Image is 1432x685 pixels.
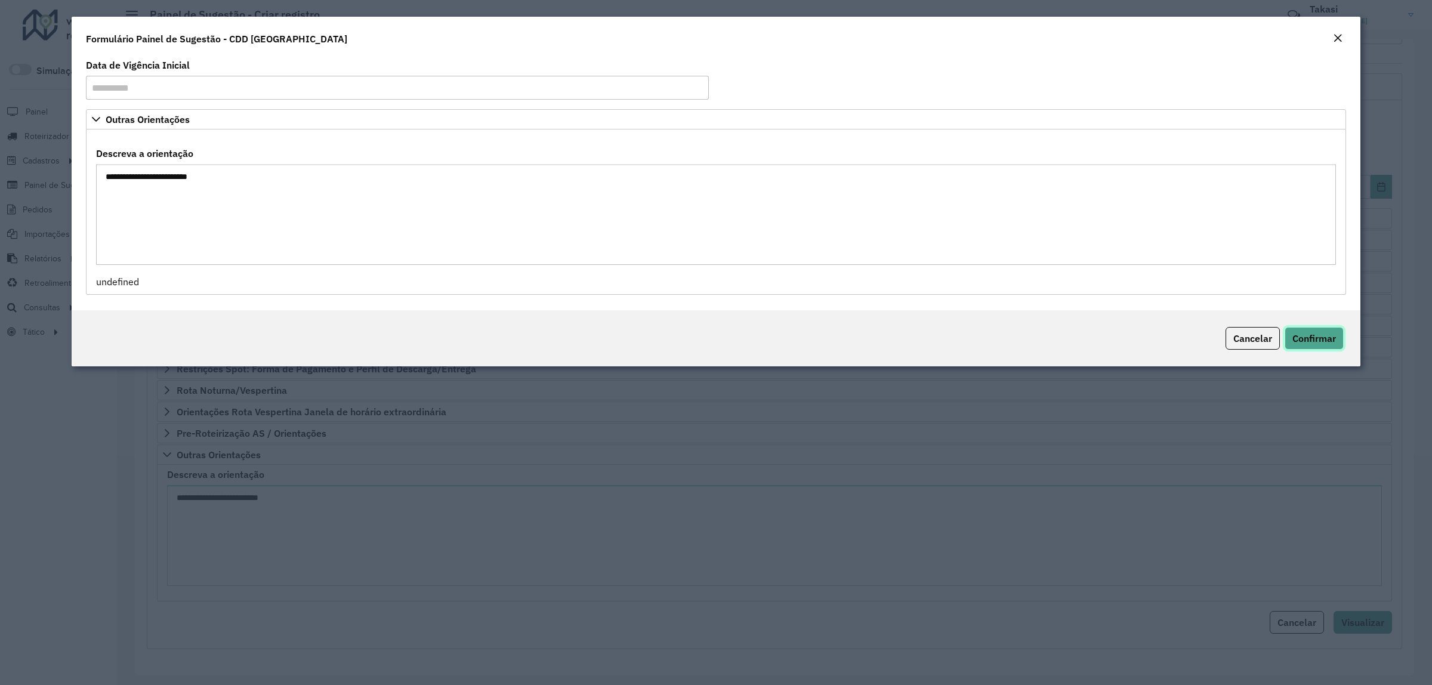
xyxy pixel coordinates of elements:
button: Close [1329,31,1346,47]
label: Descreva a orientação [96,146,193,161]
div: Outras Orientações [86,129,1346,295]
label: Data de Vigência Inicial [86,58,190,72]
button: Cancelar [1226,327,1280,350]
a: Outras Orientações [86,109,1346,129]
span: Cancelar [1233,332,1272,344]
button: Confirmar [1285,327,1344,350]
em: Fechar [1333,33,1342,43]
span: Confirmar [1292,332,1336,344]
span: Outras Orientações [106,115,190,124]
h4: Formulário Painel de Sugestão - CDD [GEOGRAPHIC_DATA] [86,32,347,46]
span: undefined [96,276,139,288]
